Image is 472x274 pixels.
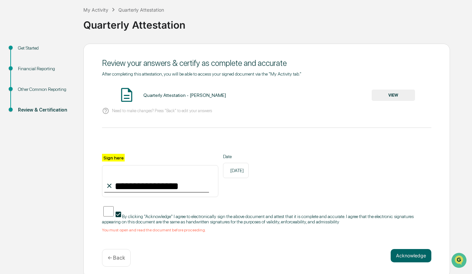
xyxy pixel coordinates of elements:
div: Financial Reporting [18,65,73,72]
div: You must open and read the document before proceeding. [102,228,431,232]
div: [DATE] [223,163,249,178]
a: 🖐️Preclearance [4,81,46,93]
img: 1746055101610-c473b297-6a78-478c-a979-82029cc54cd1 [7,51,19,63]
button: Start new chat [113,53,121,61]
img: Document Icon [118,87,135,103]
span: By clicking "Acknowledge" I agree to electronically sign the above document and attest that it is... [102,214,414,224]
div: My Activity [83,7,108,13]
div: Other Common Reporting [18,86,73,93]
p: How can we help? [7,14,121,25]
span: Attestations [55,84,83,91]
div: We're available if you need us! [23,58,84,63]
div: Get Started [18,45,73,52]
span: After completing this attestation, you will be able to access your signed document via the "My Ac... [102,71,301,77]
div: Start new chat [23,51,109,58]
a: 🗄️Attestations [46,81,85,93]
p: Need to make changes? Press "Back" to edit your answers [112,108,212,113]
button: VIEW [372,90,415,101]
div: 🖐️ [7,85,12,90]
div: Review your answers & certify as complete and accurate [102,58,431,68]
p: ← Back [108,255,125,261]
button: Acknowledge [391,249,431,262]
span: Preclearance [13,84,43,91]
span: Data Lookup [13,97,42,103]
a: 🔎Data Lookup [4,94,45,106]
label: Sign here [102,154,125,161]
div: Quarterly Attestation [118,7,164,13]
span: Pylon [66,113,81,118]
div: Review & Certification [18,107,73,114]
input: By clicking "Acknowledge" I agree to electronically sign the above document and attest that it is... [103,205,114,218]
div: Quarterly Attestation - [PERSON_NAME] [143,93,226,98]
div: 🗄️ [48,85,54,90]
a: Powered byPylon [47,113,81,118]
div: Quarterly Attestation [83,14,469,31]
iframe: Open customer support [451,252,469,270]
label: Date [223,154,249,159]
div: 🔎 [7,97,12,103]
